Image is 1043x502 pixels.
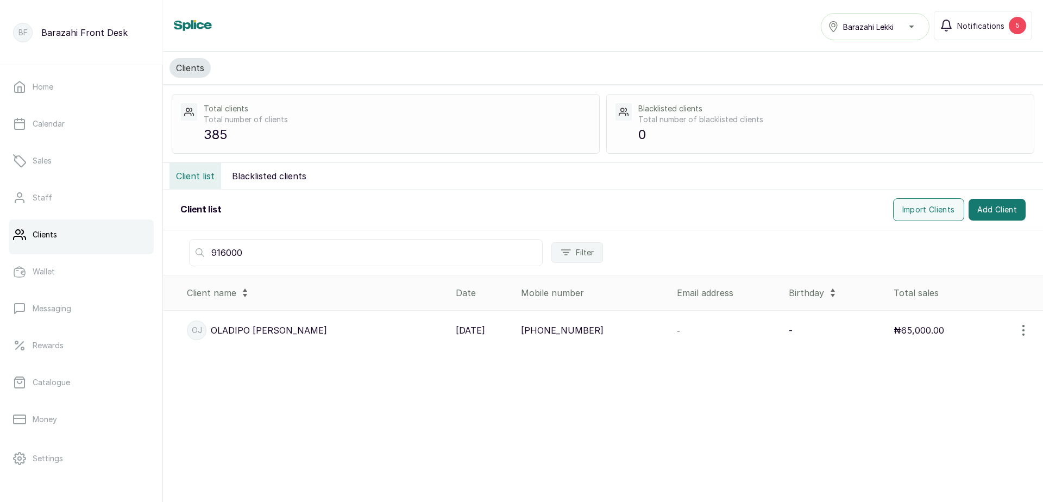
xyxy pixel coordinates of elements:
p: OLADIPO [PERSON_NAME] [211,324,327,337]
div: Date [456,286,512,299]
button: Blacklisted clients [225,163,313,189]
span: - [677,326,680,335]
div: Client name [187,284,447,302]
p: OJ [192,325,202,336]
p: BF [18,27,28,38]
a: Home [9,72,154,102]
a: Settings [9,443,154,474]
p: Messaging [33,303,71,314]
div: 5 [1009,17,1026,34]
a: Rewards [9,330,154,361]
p: Rewards [33,340,64,351]
a: Money [9,404,154,435]
p: ₦65,000.00 [894,324,944,337]
button: Filter [551,242,603,263]
p: Clients [33,229,57,240]
p: [DATE] [456,324,485,337]
h2: Client list [180,203,222,216]
a: Staff [9,183,154,213]
a: Clients [9,219,154,250]
p: Money [33,414,57,425]
p: Total number of clients [204,114,590,125]
p: [PHONE_NUMBER] [521,324,604,337]
p: Settings [33,453,63,464]
button: Notifications5 [934,11,1032,40]
a: Sales [9,146,154,176]
div: Total sales [894,286,1039,299]
div: Mobile number [521,286,669,299]
a: Calendar [9,109,154,139]
a: Wallet [9,256,154,287]
p: 385 [204,125,590,145]
a: Messaging [9,293,154,324]
div: Birthday [789,284,885,302]
span: Notifications [957,20,1004,32]
input: Search [189,239,543,266]
a: Catalogue [9,367,154,398]
span: Barazahi Lekki [843,21,894,33]
button: Add Client [969,199,1026,221]
button: Client list [169,163,221,189]
button: Import Clients [893,198,964,221]
p: Catalogue [33,377,70,388]
p: Calendar [33,118,65,129]
p: Staff [33,192,52,203]
p: - [789,324,793,337]
p: Barazahi Front Desk [41,26,128,39]
button: Barazahi Lekki [821,13,929,40]
p: Wallet [33,266,55,277]
p: 0 [638,125,1025,145]
p: Total clients [204,103,590,114]
p: Home [33,81,53,92]
p: Sales [33,155,52,166]
p: Blacklisted clients [638,103,1025,114]
div: Email address [677,286,780,299]
p: Total number of blacklisted clients [638,114,1025,125]
span: Filter [576,247,594,258]
button: Clients [169,58,211,78]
